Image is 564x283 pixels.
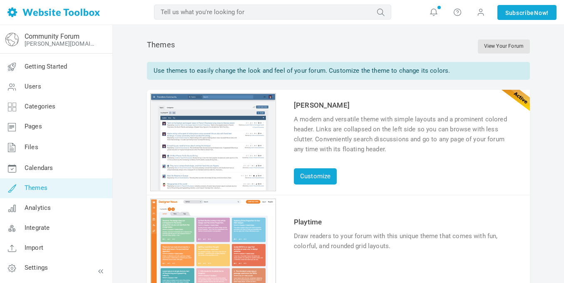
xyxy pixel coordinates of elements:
[151,94,275,190] img: angela_thumb.jpg
[151,185,275,192] a: Customize theme
[478,39,530,54] a: View Your Forum
[25,103,56,110] span: Categories
[292,98,517,112] td: [PERSON_NAME]
[25,83,41,90] span: Users
[294,168,337,185] a: Customize
[534,8,549,17] span: Now!
[25,184,47,192] span: Themes
[25,32,80,40] a: Community Forum
[25,204,51,212] span: Analytics
[25,63,67,70] span: Getting Started
[25,244,43,251] span: Import
[25,224,50,231] span: Integrate
[25,143,38,151] span: Files
[294,231,515,251] div: Draw readers to your forum with this unique theme that comes with fun, colorful, and rounded grid...
[147,62,530,80] div: Use themes to easily change the look and feel of your forum. Customize the theme to change its co...
[294,114,515,154] div: A modern and versatile theme with simple layouts and a prominent colored header. Links are collap...
[25,40,97,47] a: [PERSON_NAME][DOMAIN_NAME]/?authtoken=b0971b0a477e3f154889502061b5ffcb&rememberMe=1
[25,123,42,130] span: Pages
[5,33,19,46] img: globe-icon.png
[25,164,53,172] span: Calendars
[25,264,48,271] span: Settings
[154,5,391,20] input: Tell us what you're looking for
[497,5,557,20] a: SubscribeNow!
[294,218,322,226] a: Playtime
[147,39,530,54] div: Themes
